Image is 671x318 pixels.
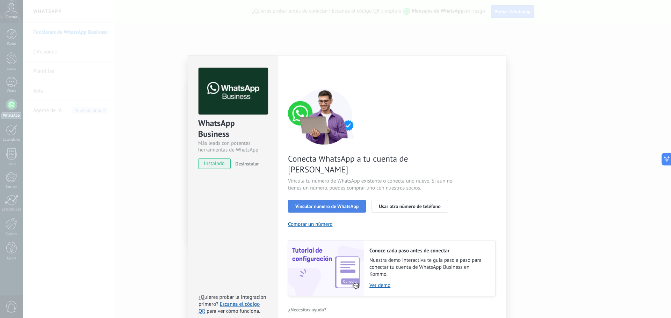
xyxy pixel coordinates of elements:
a: Ver demo [369,282,488,289]
button: ¿Necesitas ayuda? [288,304,327,315]
div: WhatsApp Business [198,118,267,140]
span: Usar otro número de teléfono [379,204,440,209]
img: logo_main.png [199,68,268,115]
span: Desinstalar [235,161,259,167]
span: Vincular número de WhatsApp [295,204,359,209]
img: connect number [288,89,361,145]
span: Conecta WhatsApp a tu cuenta de [PERSON_NAME] [288,153,454,175]
a: Escanea el código QR [199,301,260,315]
button: Comprar un número [288,221,333,228]
span: Vincula tu número de WhatsApp existente o conecta uno nuevo. Si aún no tienes un número, puedes c... [288,178,454,192]
button: Usar otro número de teléfono [371,200,448,213]
span: instalado [199,158,230,169]
button: Vincular número de WhatsApp [288,200,366,213]
h2: Conoce cada paso antes de conectar [369,247,488,254]
button: Desinstalar [232,158,259,169]
span: para ver cómo funciona. [207,308,260,315]
div: Más leads con potentes herramientas de WhatsApp [198,140,267,153]
span: Nuestra demo interactiva te guía paso a paso para conectar tu cuenta de WhatsApp Business en Kommo. [369,257,488,278]
span: ¿Necesitas ayuda? [288,307,326,312]
span: ¿Quieres probar la integración primero? [199,294,266,308]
